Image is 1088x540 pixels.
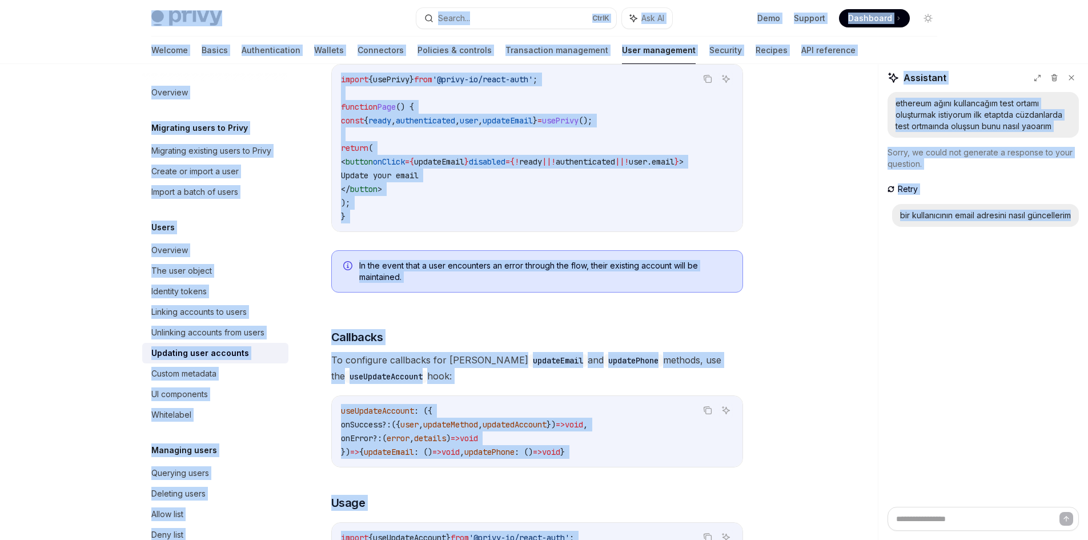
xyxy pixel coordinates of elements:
[464,157,469,167] span: }
[142,463,288,483] a: Querying users
[373,157,405,167] span: onClick
[396,102,414,112] span: () {
[142,363,288,384] a: Custom metadata
[709,37,742,64] a: Security
[446,433,451,443] span: )
[515,157,519,167] span: !
[341,433,378,443] span: onError?
[528,354,588,367] code: updateEmail
[718,71,733,86] button: Ask AI
[341,406,414,416] span: useUpdateAccount
[592,14,609,23] span: Ctrl K
[756,37,788,64] a: Recipes
[565,419,583,430] span: void
[359,447,364,457] span: {
[151,367,216,381] div: Custom metadata
[151,326,264,339] div: Unlinking accounts from users
[142,343,288,363] a: Updating user accounts
[142,405,288,425] a: Whitelabel
[396,115,455,126] span: authenticated
[358,37,404,64] a: Connectors
[416,8,616,29] button: Search...CtrlK
[151,243,188,257] div: Overview
[387,433,409,443] span: error
[331,495,366,511] span: Usage
[151,165,239,178] div: Create or import a user
[364,447,414,457] span: updateEmail
[341,211,346,222] span: }
[391,115,396,126] span: ,
[794,13,825,24] a: Support
[652,157,675,167] span: email
[151,264,212,278] div: The user object
[469,157,505,167] span: disabled
[391,419,400,430] span: ({
[378,102,396,112] span: Page
[438,11,470,25] div: Search...
[151,408,191,422] div: Whitelabel
[151,10,222,26] img: light logo
[483,115,533,126] span: updateEmail
[414,157,464,167] span: updateEmail
[547,419,556,430] span: })
[341,102,378,112] span: function
[583,419,588,430] span: ,
[839,9,910,27] a: Dashboard
[542,447,560,457] span: void
[350,184,378,194] span: button
[896,98,1071,132] div: ethereum ağını kullancağım test ortamı oluşturmak istiyorum ilk etaptda cüzdanlarda test ortmaınd...
[151,487,206,501] div: Deleting users
[542,157,551,167] span: ||
[151,466,209,480] div: Querying users
[341,157,346,167] span: <
[414,406,432,416] span: : ({
[343,261,355,273] svg: Info
[801,37,856,64] a: API reference
[151,185,238,199] div: Import a batch of users
[400,419,419,430] span: user
[464,447,515,457] span: updatePhone
[622,37,696,64] a: User management
[718,403,733,418] button: Ask AI
[142,261,288,281] a: The user object
[341,74,368,85] span: import
[451,433,460,443] span: =>
[346,157,373,167] span: button
[624,157,629,167] span: !
[629,157,647,167] span: user
[888,183,920,195] button: Retry
[432,74,533,85] span: '@privy-io/react-auth'
[382,433,387,443] span: (
[142,281,288,302] a: Identity tokens
[142,82,288,103] a: Overview
[331,329,383,345] span: Callbacks
[151,443,217,457] h5: Managing users
[345,370,427,383] code: useUpdateAccount
[460,447,464,457] span: ,
[417,37,492,64] a: Policies & controls
[151,507,183,521] div: Allow list
[533,74,537,85] span: ;
[409,157,414,167] span: {
[341,170,419,181] span: Update your email
[542,115,579,126] span: usePrivy
[151,37,188,64] a: Welcome
[414,433,446,443] span: details
[896,183,920,195] span: Retry
[341,184,350,194] span: </
[888,147,1073,169] span: Sorry, we could not generate a response to your question.
[368,115,391,126] span: ready
[556,157,615,167] span: authenticated
[151,285,207,298] div: Identity tokens
[647,157,652,167] span: .
[423,419,478,430] span: updateMethod
[378,433,382,443] span: :
[441,447,460,457] span: void
[405,157,409,167] span: =
[560,447,565,457] span: }
[151,144,271,158] div: Migrating existing users to Privy
[151,346,249,360] div: Updating user accounts
[341,198,350,208] span: );
[919,9,937,27] button: Toggle dark mode
[505,37,608,64] a: Transaction management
